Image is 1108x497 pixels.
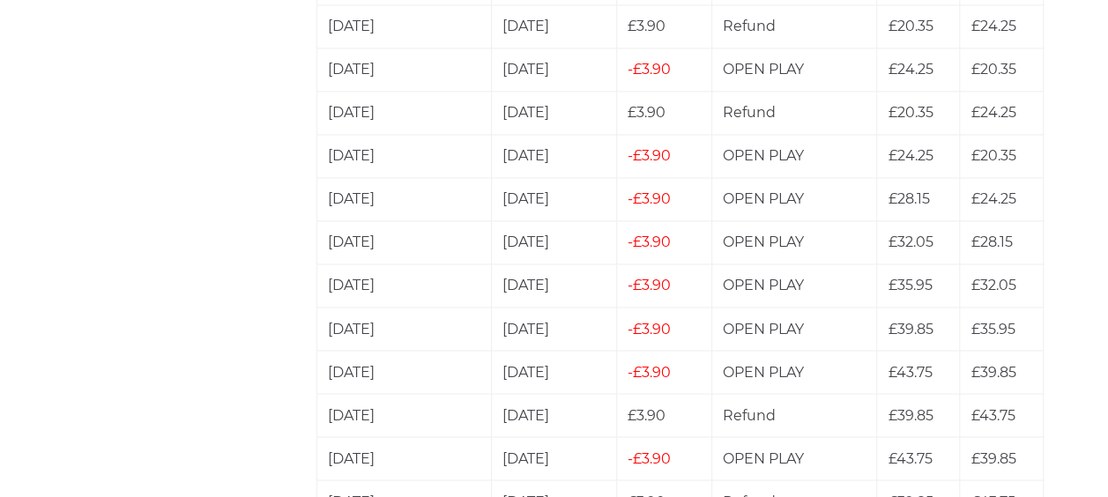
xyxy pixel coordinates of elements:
[888,277,932,293] span: £35.95
[491,393,616,436] td: [DATE]
[316,220,491,263] td: [DATE]
[628,363,671,380] span: £3.90
[316,393,491,436] td: [DATE]
[628,18,666,34] span: £3.90
[316,263,491,307] td: [DATE]
[628,190,671,207] span: £3.90
[491,177,616,220] td: [DATE]
[491,263,616,307] td: [DATE]
[712,91,877,134] td: Refund
[970,363,1015,380] span: £39.85
[970,104,1015,121] span: £24.25
[712,436,877,479] td: OPEN PLAY
[628,320,671,337] span: £3.90
[970,18,1015,34] span: £24.25
[316,134,491,177] td: [DATE]
[628,234,671,250] span: £3.90
[712,48,877,91] td: OPEN PLAY
[712,134,877,177] td: OPEN PLAY
[628,406,666,423] span: £3.90
[712,350,877,393] td: OPEN PLAY
[491,307,616,350] td: [DATE]
[316,436,491,479] td: [DATE]
[628,449,671,466] span: £3.90
[970,61,1015,78] span: £20.35
[316,91,491,134] td: [DATE]
[888,147,933,164] span: £24.25
[491,91,616,134] td: [DATE]
[491,4,616,48] td: [DATE]
[712,4,877,48] td: Refund
[316,48,491,91] td: [DATE]
[888,18,933,34] span: £20.35
[491,134,616,177] td: [DATE]
[888,61,933,78] span: £24.25
[491,220,616,263] td: [DATE]
[316,307,491,350] td: [DATE]
[712,393,877,436] td: Refund
[970,190,1015,207] span: £24.25
[712,177,877,220] td: OPEN PLAY
[316,177,491,220] td: [DATE]
[888,104,933,121] span: £20.35
[491,436,616,479] td: [DATE]
[970,277,1015,293] span: £32.05
[970,406,1015,423] span: £43.75
[712,220,877,263] td: OPEN PLAY
[712,263,877,307] td: OPEN PLAY
[888,363,932,380] span: £43.75
[491,350,616,393] td: [DATE]
[888,449,932,466] span: £43.75
[888,234,933,250] span: £32.05
[316,350,491,393] td: [DATE]
[628,277,671,293] span: £3.90
[491,48,616,91] td: [DATE]
[970,449,1015,466] span: £39.85
[888,320,933,337] span: £39.85
[628,61,671,78] span: £3.90
[628,104,666,121] span: £3.90
[712,307,877,350] td: OPEN PLAY
[888,190,929,207] span: £28.15
[970,320,1015,337] span: £35.95
[628,147,671,164] span: £3.90
[888,406,933,423] span: £39.85
[970,147,1015,164] span: £20.35
[316,4,491,48] td: [DATE]
[970,234,1012,250] span: £28.15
